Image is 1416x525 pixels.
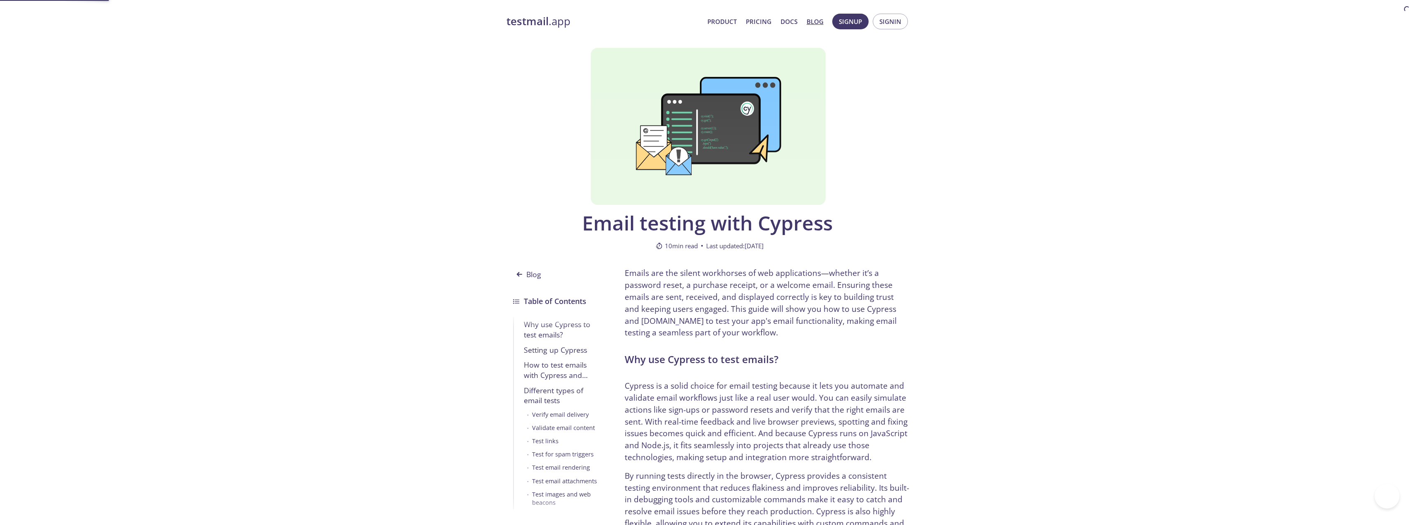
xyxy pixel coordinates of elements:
div: Validate email content [532,424,595,432]
a: testmail.app [506,14,701,29]
span: • [527,463,529,472]
iframe: Help Scout Beacon - Open [1375,484,1399,508]
div: Test links [532,437,559,445]
div: Different types of email tests [524,385,599,406]
span: Signin [879,16,901,27]
div: Why use Cypress to test emails? [524,319,599,340]
span: Blog [513,266,546,282]
span: Last updated: [DATE] [706,241,764,251]
span: 10 min read [656,241,698,251]
h2: Why use Cypress to test emails? [625,352,910,367]
a: Blog [807,16,824,27]
div: Test for spam triggers [532,450,594,458]
p: Emails are the silent workhorses of web applications—whether it’s a password reset, a purchase re... [625,267,910,339]
button: Signup [832,14,869,29]
h3: Table of Contents [524,295,586,307]
strong: testmail [506,14,549,29]
a: Product [707,16,737,27]
a: Pricing [746,16,771,27]
div: Test email attachments [532,477,597,485]
span: • [527,490,529,507]
span: • [527,411,529,419]
a: Docs [781,16,798,27]
div: How to test emails with Cypress and [DOMAIN_NAME] [524,360,599,380]
span: • [527,450,529,458]
span: • [527,477,529,485]
p: Cypress is a solid choice for email testing because it lets you automate and validate email workf... [625,380,910,463]
span: • [527,424,529,432]
div: Verify email delivery [532,411,589,419]
a: Blog [513,255,599,285]
div: Test images and web beacons [532,490,599,507]
span: Signup [839,16,862,27]
div: Test email rendering [532,463,590,472]
span: • [527,437,529,445]
span: Email testing with Cypress [566,211,849,234]
button: Signin [873,14,908,29]
div: Setting up Cypress [524,345,599,355]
